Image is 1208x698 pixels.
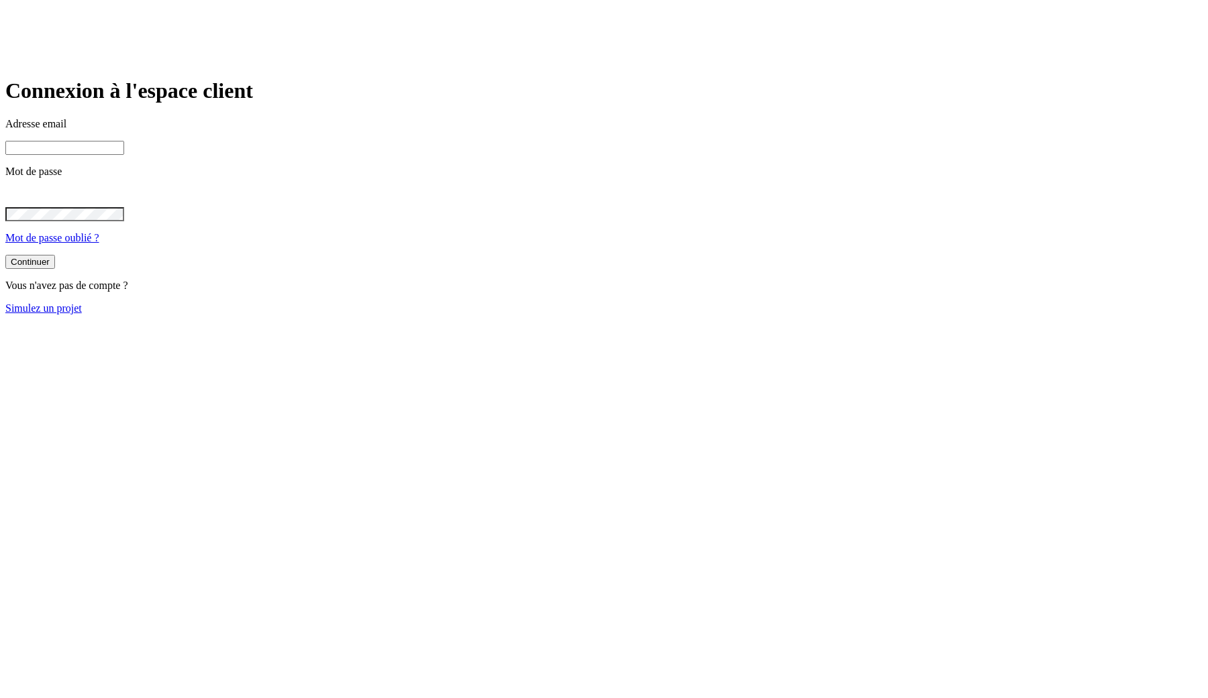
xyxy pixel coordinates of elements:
p: Mot de passe [5,166,1203,178]
p: Adresse email [5,118,1203,130]
h1: Connexion à l'espace client [5,78,1203,103]
a: Simulez un projet [5,302,82,314]
a: Mot de passe oublié ? [5,232,99,243]
button: Continuer [5,255,55,269]
div: Continuer [11,257,50,267]
p: Vous n'avez pas de compte ? [5,280,1203,292]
